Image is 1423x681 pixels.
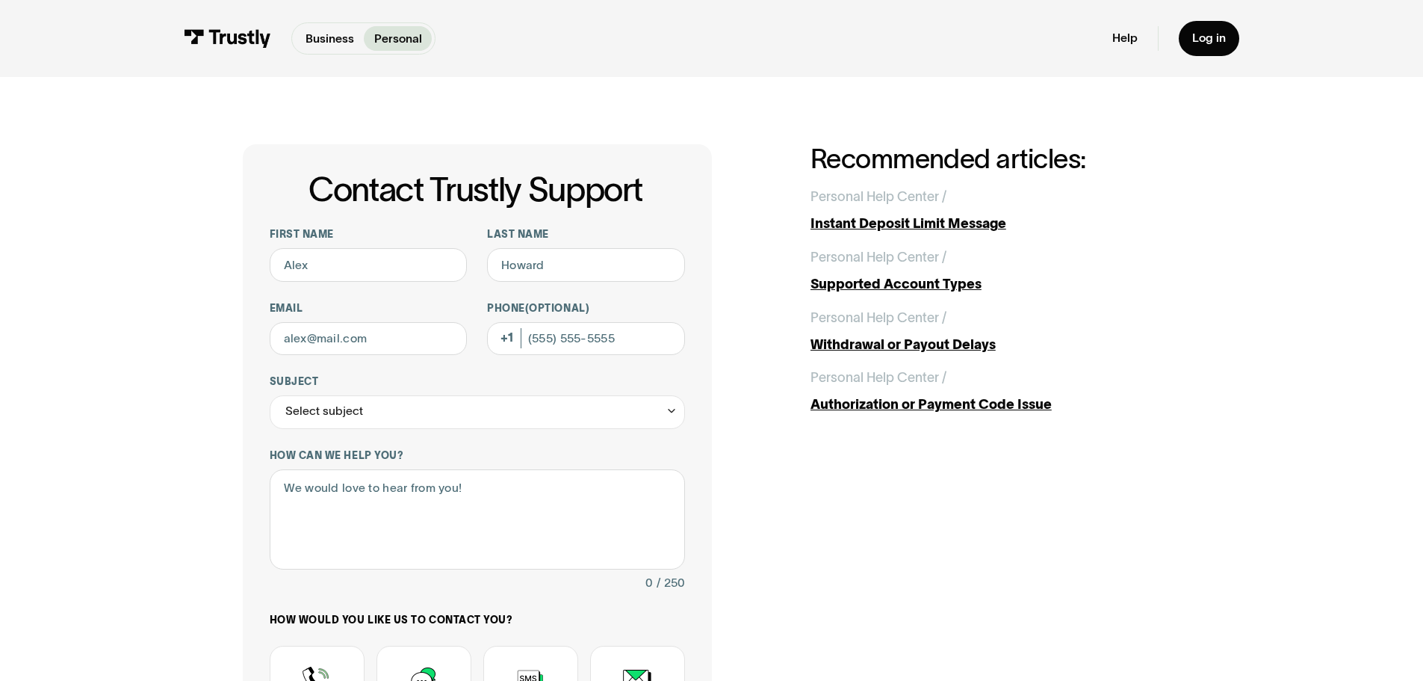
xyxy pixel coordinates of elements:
input: alex@mail.com [270,322,468,356]
a: Personal Help Center /Authorization or Payment Code Issue [810,368,1181,415]
div: Instant Deposit Limit Message [810,214,1181,234]
a: Personal Help Center /Supported Account Types [810,247,1181,295]
div: 0 [645,573,653,594]
a: Business [295,26,364,51]
img: Trustly Logo [184,29,271,48]
div: Authorization or Payment Code Issue [810,395,1181,415]
div: Select subject [270,395,685,429]
a: Personal Help Center /Withdrawal or Payout Delays [810,308,1181,355]
input: Alex [270,248,468,282]
span: (Optional) [525,303,589,314]
div: / 250 [657,573,685,594]
label: First name [270,228,468,241]
div: Log in [1192,31,1226,46]
p: Personal [374,30,422,48]
input: Howard [487,248,685,282]
div: Personal Help Center / [810,187,946,207]
div: Supported Account Types [810,274,1181,295]
div: Personal Help Center / [810,308,946,328]
p: Business [306,30,354,48]
label: How would you like us to contact you? [270,614,685,627]
div: Personal Help Center / [810,247,946,268]
a: Help [1112,31,1138,46]
label: Phone [487,302,685,315]
label: Email [270,302,468,315]
div: Withdrawal or Payout Delays [810,335,1181,355]
input: (555) 555-5555 [487,322,685,356]
a: Personal [364,26,432,51]
label: Subject [270,375,685,389]
div: Personal Help Center / [810,368,946,388]
div: Select subject [285,401,363,422]
a: Log in [1179,21,1239,56]
h1: Contact Trustly Support [267,171,685,208]
label: How can we help you? [270,449,685,463]
label: Last name [487,228,685,241]
h2: Recommended articles: [810,144,1181,173]
a: Personal Help Center /Instant Deposit Limit Message [810,187,1181,234]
